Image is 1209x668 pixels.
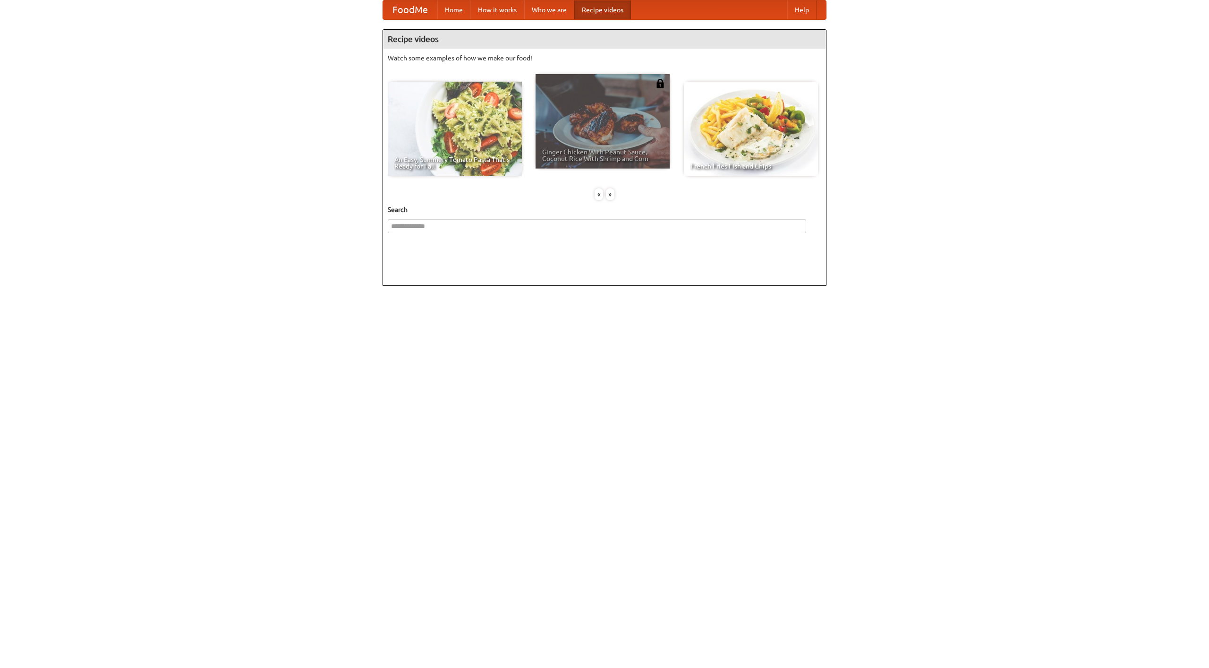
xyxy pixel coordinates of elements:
[383,0,437,19] a: FoodMe
[684,82,818,176] a: French Fries Fish and Chips
[606,188,614,200] div: »
[656,79,665,88] img: 483408.png
[383,30,826,49] h4: Recipe videos
[470,0,524,19] a: How it works
[388,205,821,214] h5: Search
[595,188,603,200] div: «
[574,0,631,19] a: Recipe videos
[388,82,522,176] a: An Easy, Summery Tomato Pasta That's Ready for Fall
[437,0,470,19] a: Home
[524,0,574,19] a: Who we are
[388,53,821,63] p: Watch some examples of how we make our food!
[690,163,811,169] span: French Fries Fish and Chips
[394,156,515,169] span: An Easy, Summery Tomato Pasta That's Ready for Fall
[787,0,817,19] a: Help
